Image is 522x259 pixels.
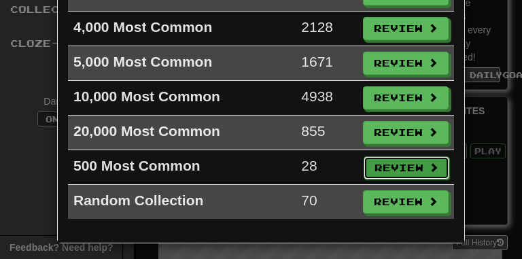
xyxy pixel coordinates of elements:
td: 70 [296,185,358,220]
button: Review [363,190,449,213]
td: 4938 [296,81,358,116]
td: 1671 [296,46,358,81]
td: 5,000 Most Common [68,46,296,81]
button: Review [363,52,449,75]
button: Review [363,17,449,40]
button: Review [363,121,449,144]
td: 855 [296,116,358,150]
button: Review [363,86,449,109]
button: Review [364,156,449,179]
td: 28 [296,150,358,185]
td: 500 Most Common [68,150,296,185]
td: 4,000 Most Common [68,12,296,46]
td: 20,000 Most Common [68,116,296,150]
td: 2128 [296,12,358,46]
td: 10,000 Most Common [68,81,296,116]
td: Random Collection [68,185,296,220]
